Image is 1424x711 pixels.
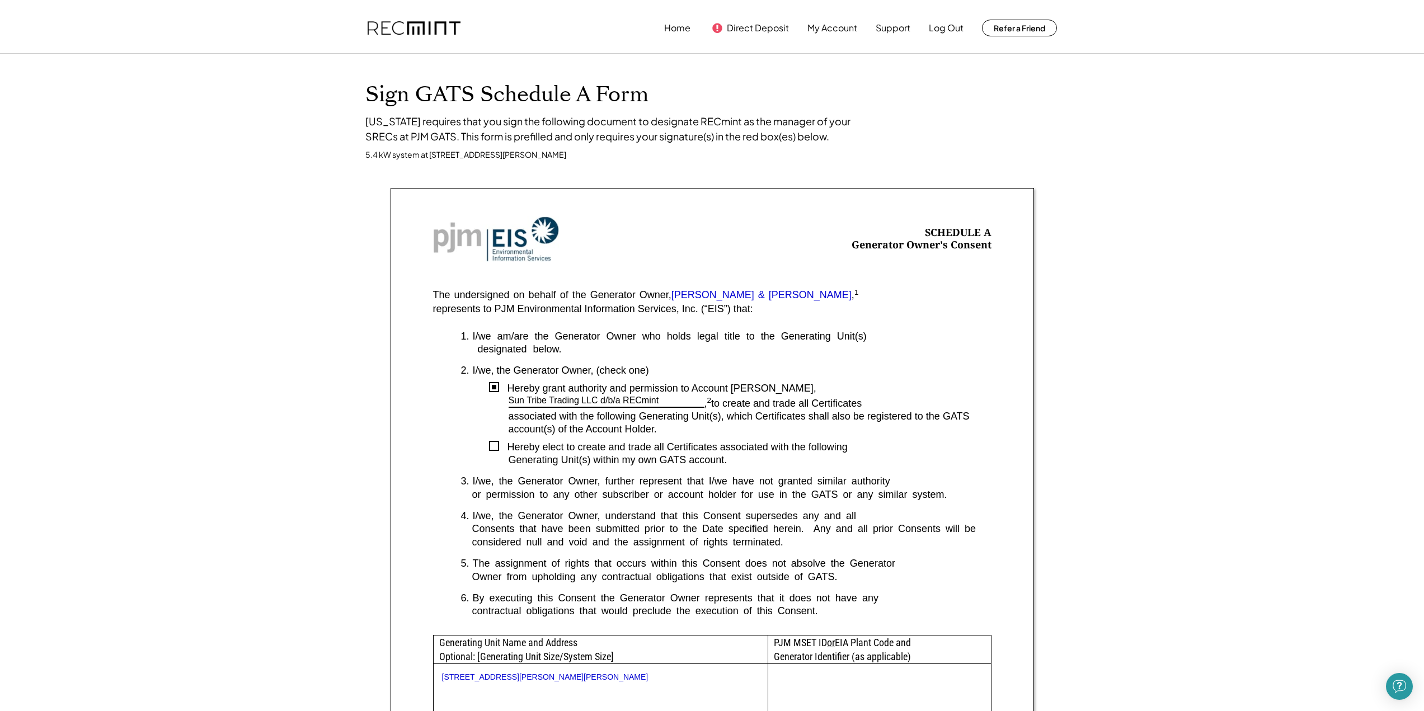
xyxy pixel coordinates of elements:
img: recmint-logotype%403x.png [368,21,460,35]
div: associated with the following Generating Unit(s), which Certificates shall also be registered to ... [509,410,991,436]
u: or [827,637,835,648]
button: Direct Deposit [727,17,789,39]
div: PJM MSET ID EIA Plant Code and Generator Identifier (as applicable) [768,635,990,663]
font: [PERSON_NAME] & [PERSON_NAME] [671,289,852,300]
div: 5. [461,557,469,570]
div: [US_STATE] requires that you sign the following document to designate RECmint as the manager of y... [365,114,869,144]
div: By executing this Consent the Generator Owner represents that it does not have any [473,592,991,605]
sup: 2 [707,396,712,404]
div: represents to PJM Environmental Information Services, Inc. (“EIS”) that: [433,303,753,316]
div: Consents that have been submitted prior to the Date specified herein. Any and all prior Consents ... [461,522,991,549]
sup: 1 [854,288,859,296]
button: My Account [807,17,857,39]
div: 6. [461,592,469,605]
button: Refer a Friend [982,20,1057,36]
div: , [704,398,712,410]
div: I/we, the Generator Owner, (check one) [473,364,991,377]
div: or permission to any other subscriber or account holder for use in the GATS or any similar system. [461,488,991,501]
div: Generating Unit(s) within my own GATS account. [509,454,991,467]
div: I/we, the Generator Owner, understand that this Consent supersedes any and all [473,510,991,522]
div: [STREET_ADDRESS][PERSON_NAME][PERSON_NAME] [442,672,760,682]
div: Hereby elect to create and trade all Certificates associated with the following [499,441,991,454]
div: The undersigned on behalf of the Generator Owner, , [433,290,859,301]
div: 4. [461,510,469,522]
div: contractual obligations that would preclude the execution of this Consent. [461,605,991,618]
div: 5.4 kW system at [STREET_ADDRESS][PERSON_NAME] [365,149,566,161]
button: Home [664,17,690,39]
div: Generating Unit Name and Address Optional: [Generating Unit Size/System Size] [434,635,768,663]
div: SCHEDULE A Generator Owner's Consent [852,227,991,252]
div: Open Intercom Messenger [1386,673,1413,700]
div: I/we am/are the Generator Owner who holds legal title to the Generating Unit(s) [473,330,991,343]
div: designated below. [461,343,991,356]
div: Hereby grant authority and permission to Account [PERSON_NAME], [499,382,991,395]
div: The assignment of rights that occurs within this Consent does not absolve the Generator [473,557,991,570]
img: Screenshot%202023-10-20%20at%209.53.17%20AM.png [433,216,559,262]
div: Sun Tribe Trading LLC d/b/a RECmint [509,395,659,407]
h1: Sign GATS Schedule A Form [365,82,1059,108]
div: to create and trade all Certificates [711,398,991,410]
div: 3. [461,475,469,488]
div: 1. [461,330,469,343]
div: 2. [461,364,469,377]
div: I/we, the Generator Owner, further represent that I/we have not granted similar authority [473,475,991,488]
div: Owner from upholding any contractual obligations that exist outside of GATS. [461,571,991,583]
button: Support [876,17,910,39]
button: Log Out [929,17,964,39]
